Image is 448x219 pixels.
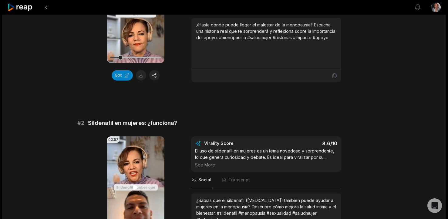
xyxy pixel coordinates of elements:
button: Edit [112,70,133,80]
span: Sildenafil en mujeres: ¿funciona? [88,119,177,127]
div: Open Intercom Messenger [427,198,442,213]
div: Virality Score [204,140,269,146]
div: ¿Hasta dónde puede llegar el malestar de la menopausia? Escucha una historia real que te sorprend... [196,22,336,41]
div: El uso de sildenafil en mujeres es un tema novedoso y sorprendente, lo que genera curiosidad y de... [195,148,337,168]
nav: Tabs [191,172,341,188]
div: See More [195,162,337,168]
span: Social [198,177,211,183]
div: 8.6 /10 [272,140,337,146]
span: # 2 [77,119,84,127]
span: Transcript [228,177,250,183]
